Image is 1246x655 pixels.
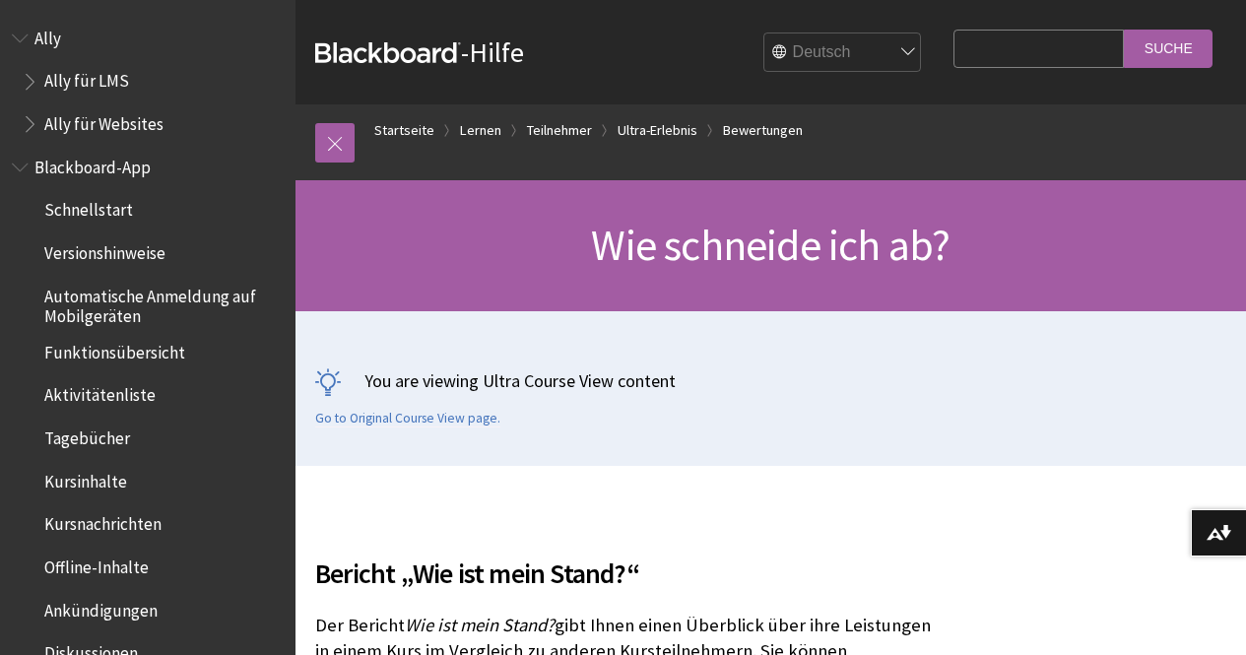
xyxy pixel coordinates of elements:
[315,368,1226,393] p: You are viewing Ultra Course View content
[764,33,922,73] select: Site Language Selector
[315,529,935,594] h2: Bericht „Wie ist mein Stand?“
[460,118,501,143] a: Lernen
[44,65,129,92] span: Ally für LMS
[315,410,500,427] a: Go to Original Course View page.
[1124,30,1213,68] input: Suche
[44,236,165,263] span: Versionshinweise
[405,614,555,636] span: Wie ist mein Stand?
[527,118,592,143] a: Teilnehmer
[44,280,282,326] span: Automatische Anmeldung auf Mobilgeräten
[34,151,151,177] span: Blackboard-App
[44,422,130,448] span: Tagebücher
[315,42,461,63] strong: Blackboard
[12,22,284,141] nav: Book outline for Anthology Ally Help
[44,508,162,535] span: Kursnachrichten
[44,379,156,406] span: Aktivitätenliste
[44,594,158,621] span: Ankündigungen
[374,118,434,143] a: Startseite
[44,107,164,134] span: Ally für Websites
[723,118,803,143] a: Bewertungen
[44,194,133,221] span: Schnellstart
[34,22,61,48] span: Ally
[315,34,524,70] a: Blackboard-Hilfe
[44,465,127,491] span: Kursinhalte
[44,336,185,362] span: Funktionsübersicht
[591,218,950,272] span: Wie schneide ich ab?
[44,551,149,577] span: Offline-Inhalte
[618,118,697,143] a: Ultra-Erlebnis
